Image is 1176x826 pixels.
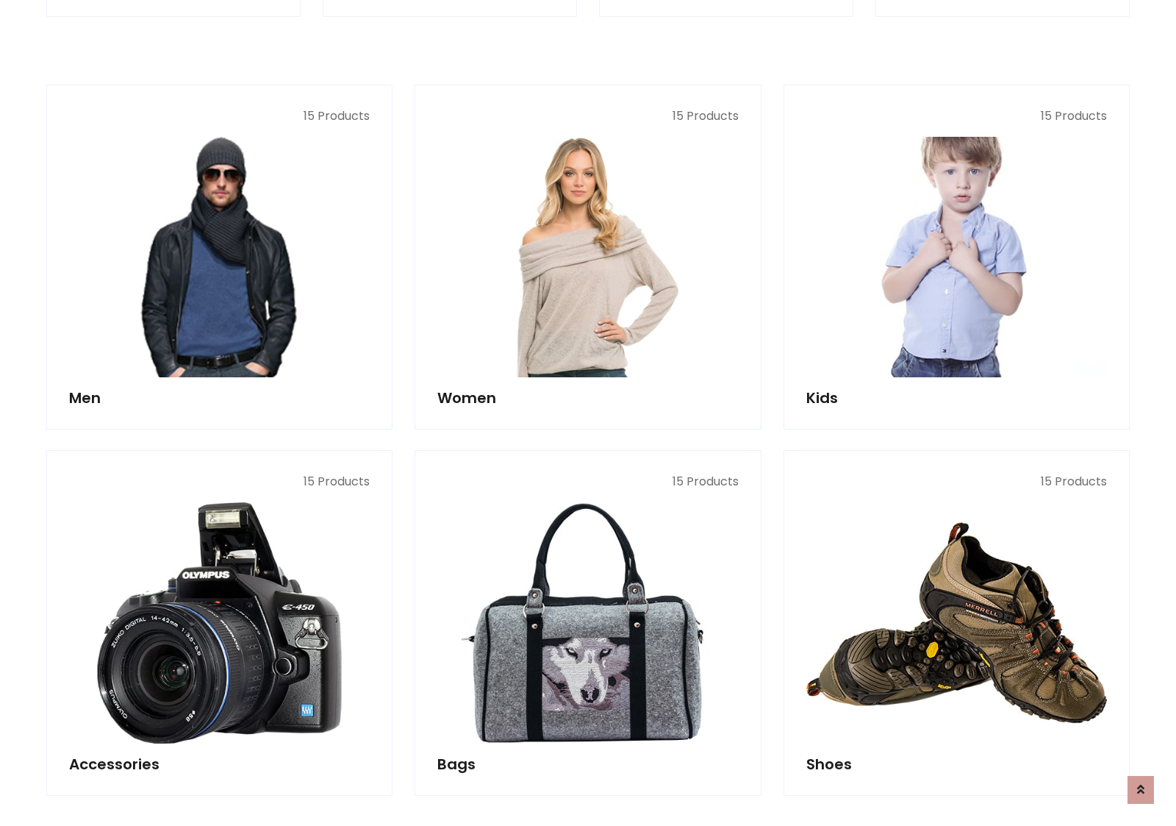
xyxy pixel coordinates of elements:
[69,389,370,407] h5: Men
[69,473,370,491] p: 15 Products
[437,755,738,773] h5: Bags
[437,107,738,125] p: 15 Products
[806,107,1107,125] p: 15 Products
[806,755,1107,773] h5: Shoes
[806,473,1107,491] p: 15 Products
[437,473,738,491] p: 15 Products
[69,755,370,773] h5: Accessories
[69,107,370,125] p: 15 Products
[806,389,1107,407] h5: Kids
[437,389,738,407] h5: Women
